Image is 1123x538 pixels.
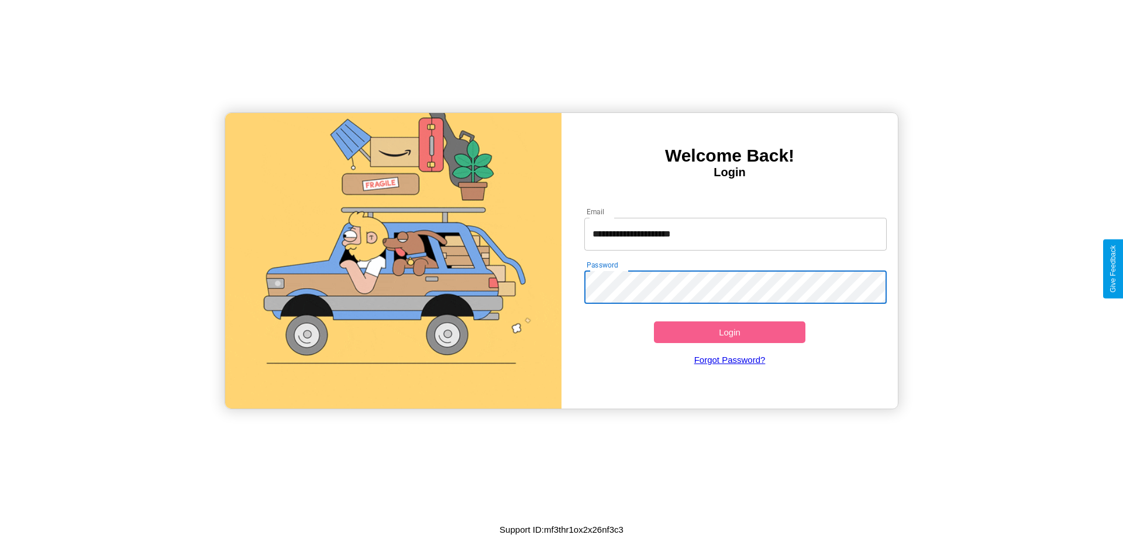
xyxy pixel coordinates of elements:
[587,207,605,217] label: Email
[578,343,881,376] a: Forgot Password?
[1109,245,1117,293] div: Give Feedback
[561,146,898,166] h3: Welcome Back!
[225,113,561,409] img: gif
[500,522,623,537] p: Support ID: mf3thr1ox2x26nf3c3
[587,260,618,270] label: Password
[654,321,805,343] button: Login
[561,166,898,179] h4: Login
